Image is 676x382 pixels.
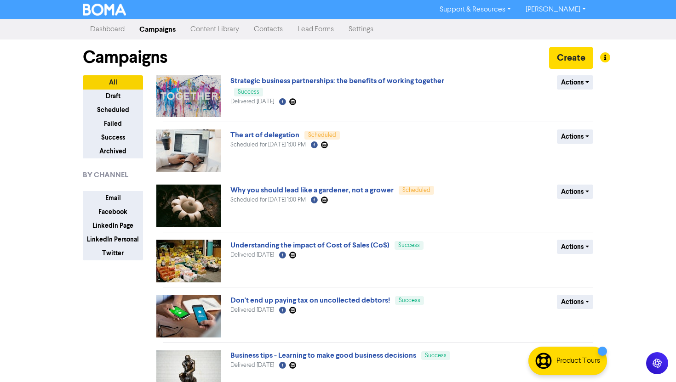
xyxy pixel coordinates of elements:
button: Email [83,191,143,205]
button: Twitter [83,246,143,260]
button: Actions [557,240,593,254]
span: Scheduled [308,132,336,138]
img: image_1755693864824.png [156,75,221,117]
button: Actions [557,75,593,90]
button: Success [83,130,143,145]
img: IfyYXNnpMqE5gGZ2T2pvG-white-and-brown-mushroom-on-ground-zpuVzW5rv4Q.jpg [156,185,221,227]
button: Archived [83,144,143,158]
span: Delivered [DATE] [230,252,274,258]
button: Scheduled [83,103,143,117]
a: Business tips - Learning to make good business decisions [230,351,416,360]
span: Scheduled for [DATE] 1:00 PM [230,142,306,148]
a: Understanding the impact of Cost of Sales (CoS) [230,241,390,250]
a: [PERSON_NAME] [518,2,593,17]
button: Actions [557,185,593,199]
a: Settings [341,20,381,39]
span: Scheduled for [DATE] 1:00 PM [230,197,306,203]
h1: Campaigns [83,47,167,68]
span: Success [398,242,420,248]
a: Dashboard [83,20,132,39]
img: BOMA Logo [83,4,126,16]
button: LinkedIn Page [83,219,143,233]
span: Scheduled [402,187,430,193]
iframe: Chat Widget [630,338,676,382]
button: All [83,75,143,90]
img: 3zxnSaBLVMASB3ocax4tRO-paying-tax-on-uncollected-debtors.jpg [156,295,221,337]
a: Support & Resources [432,2,518,17]
a: Lead Forms [290,20,341,39]
span: Delivered [DATE] [230,307,274,313]
span: Delivered [DATE] [230,99,274,105]
button: Failed [83,117,143,131]
button: Actions [557,129,593,144]
span: BY CHANNEL [83,169,128,180]
button: Create [549,47,593,69]
a: Don't end up paying tax on uncollected debtors! [230,296,390,305]
a: Why you should lead like a gardener, not a grower [230,185,394,195]
span: Success [399,298,420,303]
button: Draft [83,89,143,103]
span: Success [425,353,447,359]
button: Actions [557,295,593,309]
span: Success [238,89,259,95]
span: Delivered [DATE] [230,362,274,368]
a: Campaigns [132,20,183,39]
a: Content Library [183,20,246,39]
a: The art of delegation [230,130,299,140]
button: Facebook [83,205,143,219]
button: LinkedIn Personal [83,232,143,247]
img: 8eqStwqaG59zcKL8dx5LK-a-market-with-lots-of-fruits-and-vegetables-8ZepDlngDkE.jpg [156,240,221,282]
a: Contacts [246,20,290,39]
a: Strategic business partnerships: the benefits of working together [230,76,444,85]
img: 0LVLxubaPRVBuImS0H5vg-delegation.jpg [156,129,221,172]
